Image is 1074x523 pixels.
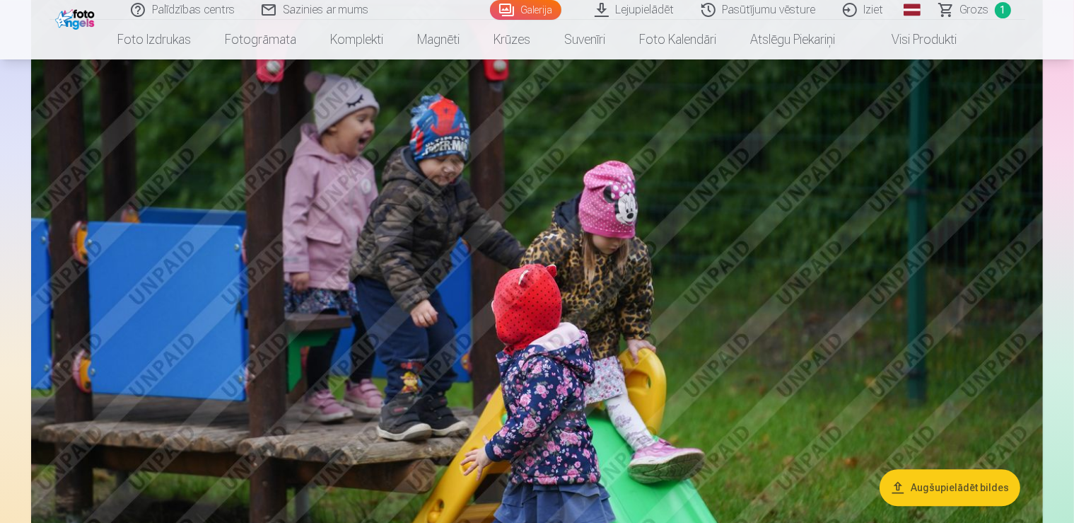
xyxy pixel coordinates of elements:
a: Magnēti [400,20,477,59]
span: 1 [995,2,1011,18]
a: Visi produkti [852,20,974,59]
a: Foto izdrukas [100,20,208,59]
a: Komplekti [313,20,400,59]
a: Foto kalendāri [622,20,733,59]
a: Fotogrāmata [208,20,313,59]
img: /fa1 [55,6,98,30]
a: Suvenīri [547,20,622,59]
a: Atslēgu piekariņi [733,20,852,59]
button: Augšupielādēt bildes [880,469,1020,506]
span: Grozs [960,1,989,18]
a: Krūzes [477,20,547,59]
